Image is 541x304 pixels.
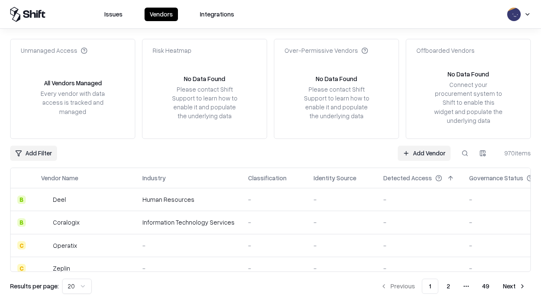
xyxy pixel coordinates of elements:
[498,279,531,294] button: Next
[314,174,356,182] div: Identity Source
[53,218,79,227] div: Coralogix
[316,74,357,83] div: No Data Found
[469,174,523,182] div: Governance Status
[248,264,300,273] div: -
[99,8,128,21] button: Issues
[314,264,370,273] div: -
[53,241,77,250] div: Operatix
[142,195,235,204] div: Human Resources
[53,264,70,273] div: Zeplin
[248,218,300,227] div: -
[448,70,489,79] div: No Data Found
[169,85,240,121] div: Please contact Shift Support to learn how to enable it and populate the underlying data
[422,279,438,294] button: 1
[398,146,451,161] a: Add Vendor
[17,195,26,204] div: B
[142,174,166,182] div: Industry
[142,218,235,227] div: Information Technology Services
[314,218,370,227] div: -
[44,79,102,87] div: All Vendors Managed
[41,174,78,182] div: Vendor Name
[41,195,49,204] img: Deel
[10,146,57,161] button: Add Filter
[195,8,239,21] button: Integrations
[184,74,225,83] div: No Data Found
[383,264,456,273] div: -
[383,174,432,182] div: Detected Access
[153,46,191,55] div: Risk Heatmap
[21,46,87,55] div: Unmanaged Access
[383,195,456,204] div: -
[41,218,49,227] img: Coralogix
[383,218,456,227] div: -
[53,195,66,204] div: Deel
[314,195,370,204] div: -
[10,282,59,290] p: Results per page:
[17,218,26,227] div: B
[416,46,475,55] div: Offboarded Vendors
[41,264,49,272] img: Zeplin
[284,46,368,55] div: Over-Permissive Vendors
[145,8,178,21] button: Vendors
[248,241,300,250] div: -
[17,241,26,250] div: C
[41,241,49,250] img: Operatix
[383,241,456,250] div: -
[142,241,235,250] div: -
[38,89,108,116] div: Every vendor with data access is tracked and managed
[440,279,457,294] button: 2
[475,279,496,294] button: 49
[433,80,503,125] div: Connect your procurement system to Shift to enable this widget and populate the underlying data
[497,149,531,157] div: 970 items
[314,241,370,250] div: -
[375,279,531,294] nav: pagination
[248,195,300,204] div: -
[301,85,372,121] div: Please contact Shift Support to learn how to enable it and populate the underlying data
[142,264,235,273] div: -
[248,174,287,182] div: Classification
[17,264,26,272] div: C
